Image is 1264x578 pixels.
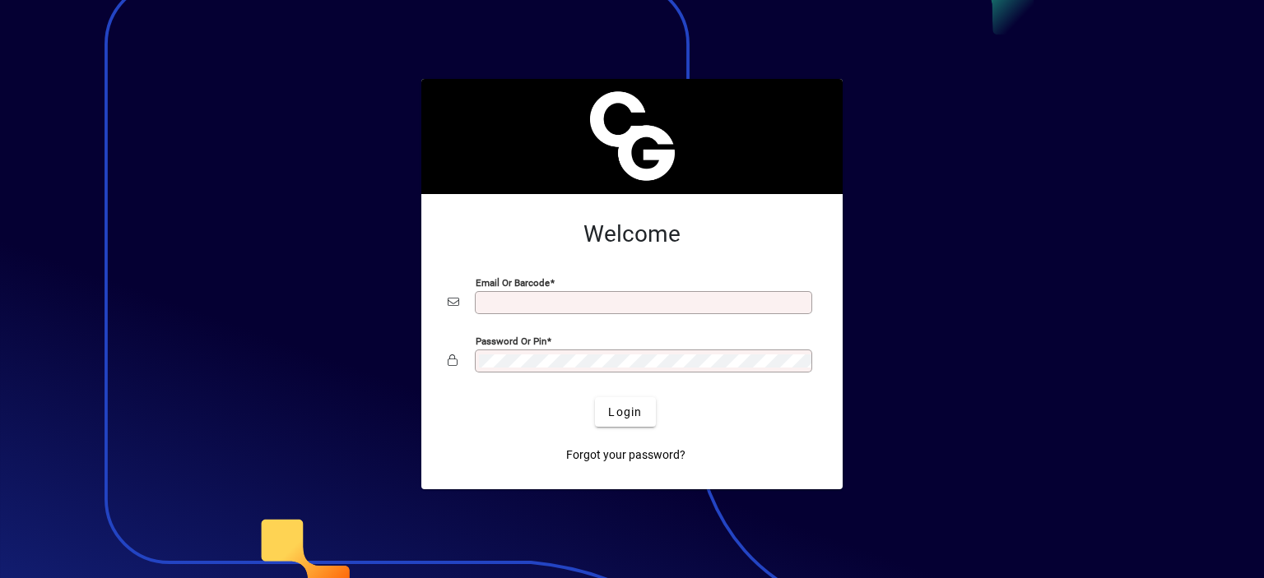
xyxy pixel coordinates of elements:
[560,440,692,469] a: Forgot your password?
[476,335,546,347] mat-label: Password or Pin
[595,397,655,427] button: Login
[476,277,550,289] mat-label: Email or Barcode
[566,446,685,464] span: Forgot your password?
[448,220,816,248] h2: Welcome
[608,404,642,421] span: Login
